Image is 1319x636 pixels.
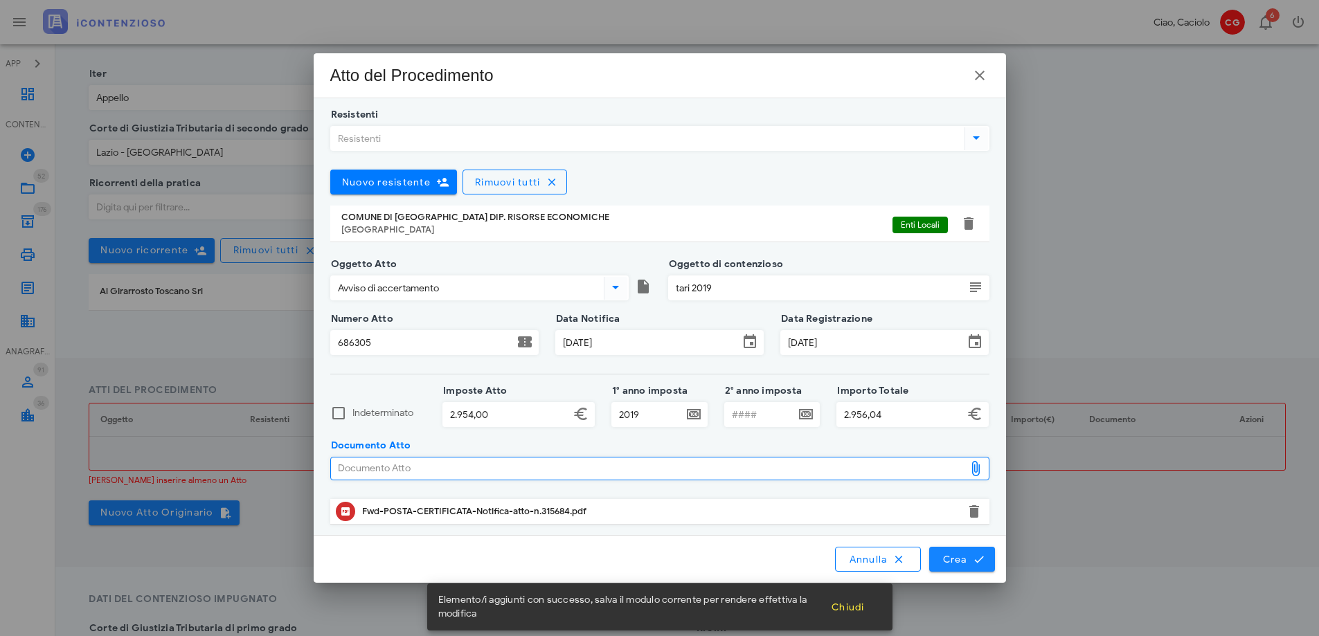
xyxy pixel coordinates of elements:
[327,312,393,326] label: Numero Atto
[352,406,427,420] label: Indeterminato
[331,276,601,300] input: Oggetto Atto
[463,170,568,194] button: Rimuovi tutti
[725,403,796,426] input: ####
[362,500,958,523] div: Clicca per aprire un'anteprima del file o scaricarlo
[552,312,620,326] label: Data Notifica
[443,403,570,426] input: Imposte Atto
[327,257,397,271] label: Oggetto Atto
[330,170,457,194] button: Nuovo resistente
[612,403,683,426] input: ####
[833,384,908,398] label: Importo Totale
[362,506,958,517] div: Fwd-POSTA-CERTIFICATA-Notifica-atto-n.315684.pdf
[327,439,411,453] label: Documento Atto
[331,331,514,354] input: Numero Atto
[929,547,994,572] button: Crea
[942,553,982,565] span: Crea
[837,403,964,426] input: Importo Totale
[848,553,908,565] span: Annulla
[439,384,508,398] label: Imposte Atto
[966,503,982,520] button: Elimina
[341,212,892,223] div: COMUNE DI [GEOGRAPHIC_DATA] DIP. RISORSE ECONOMICHE
[777,312,872,326] label: Data Registrazione
[341,176,431,188] span: Nuovo resistente
[608,384,688,398] label: 1° anno imposta
[327,108,379,122] label: Resistenti
[341,224,892,235] div: [GEOGRAPHIC_DATA]
[835,547,921,572] button: Annulla
[960,215,977,232] button: Elimina
[669,276,964,300] input: Oggetto di contenzioso
[721,384,802,398] label: 2° anno imposta
[331,127,962,150] input: Resistenti
[474,176,541,188] span: Rimuovi tutti
[336,502,355,521] button: Clicca per aprire un'anteprima del file o scaricarlo
[665,257,784,271] label: Oggetto di contenzioso
[901,217,940,233] span: Enti Locali
[330,64,494,87] div: Atto del Procedimento
[331,457,964,480] div: Documento Atto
